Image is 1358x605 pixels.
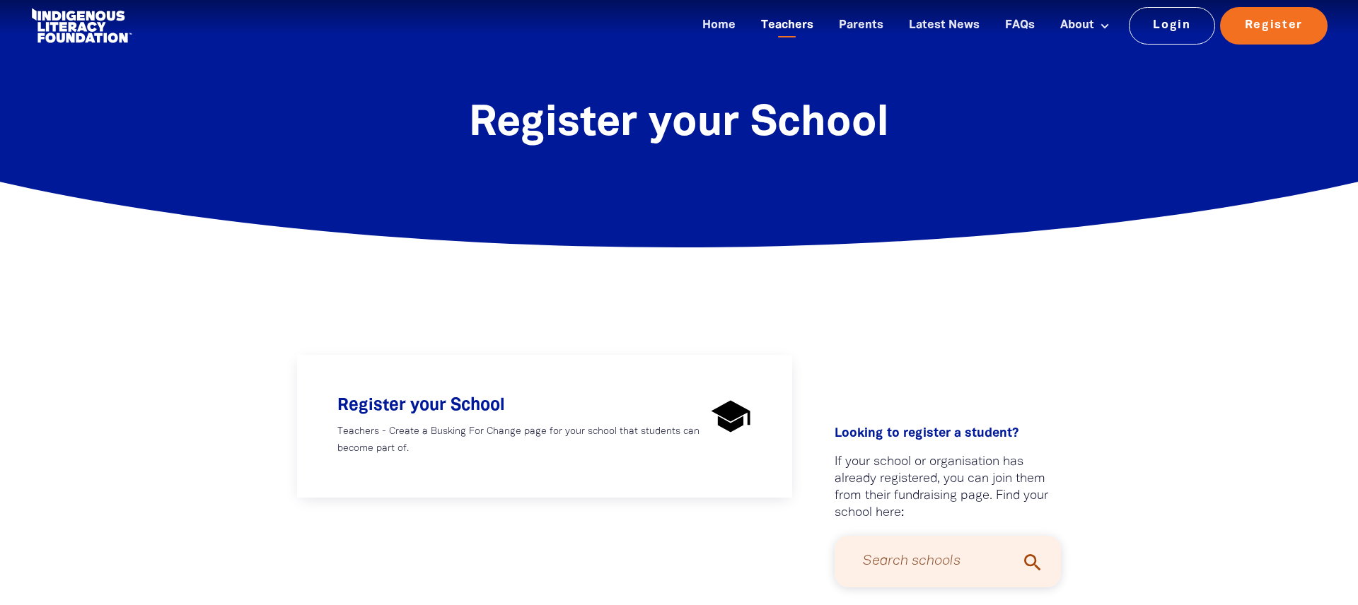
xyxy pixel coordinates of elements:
p: If your school or organisation has already registered, you can join them from their fundraising p... [835,454,1061,522]
a: Teachers [753,14,822,37]
a: Register [1220,7,1328,44]
img: school-fill-1-wght-400-grad-0-opsz-48-svg-55b678.svg [709,395,752,437]
a: Latest News [900,14,988,37]
a: About [1052,14,1118,37]
a: Home [694,14,744,37]
i: search [1021,551,1044,574]
span: Looking to register a student? [835,428,1018,439]
p: Teachers - Create a Busking For Change page for your school that students can become part of. [337,423,706,457]
h4: Register your School [337,395,706,416]
a: Login [1129,7,1216,44]
span: Register your School [469,105,889,143]
a: FAQs [997,14,1043,37]
a: Parents [830,14,892,37]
